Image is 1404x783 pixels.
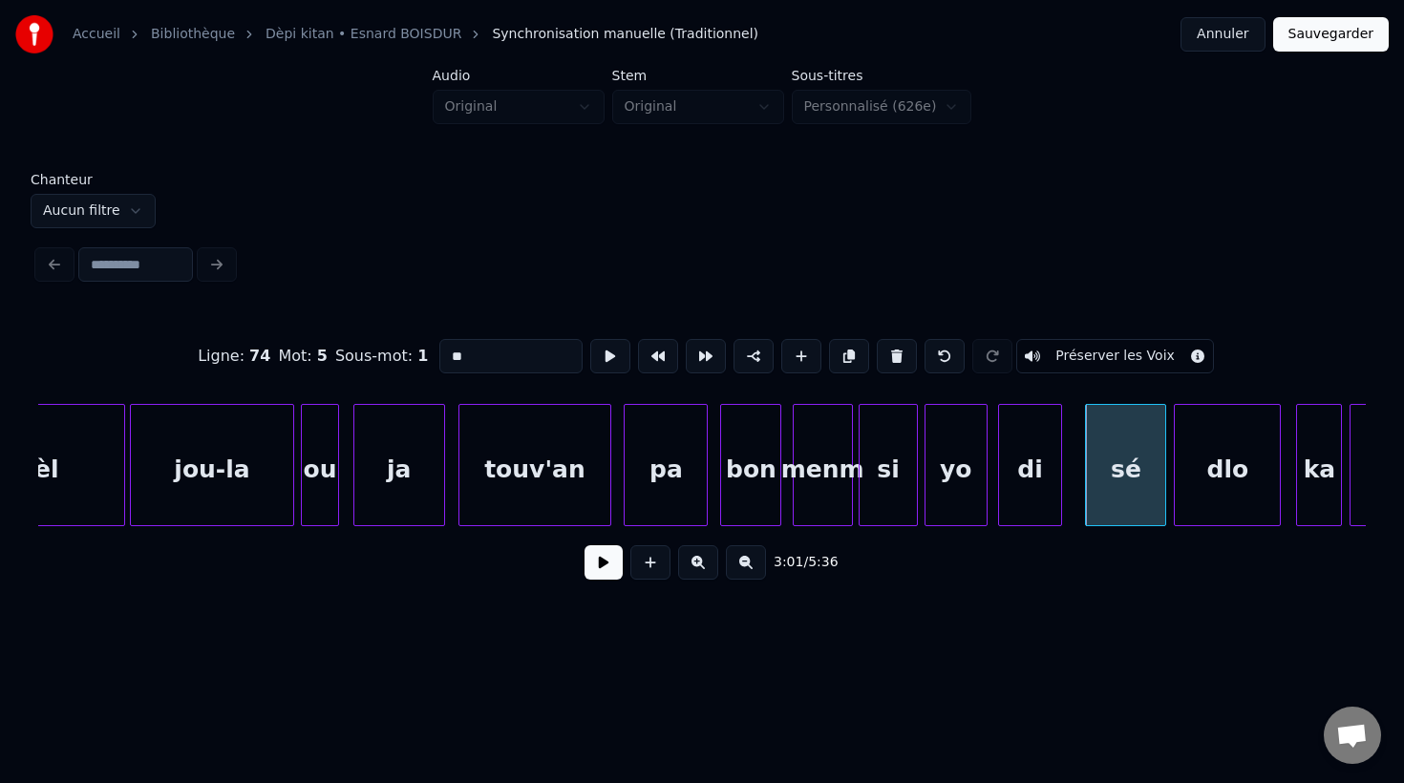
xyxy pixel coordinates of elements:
[249,347,270,365] span: 74
[151,25,235,44] a: Bibliothèque
[317,347,328,365] span: 5
[15,15,53,53] img: youka
[335,345,428,368] div: Sous-mot :
[1181,17,1265,52] button: Annuler
[1273,17,1389,52] button: Sauvegarder
[808,553,838,572] span: 5:36
[73,25,120,44] a: Accueil
[1016,339,1214,373] button: Toggle
[198,345,270,368] div: Ligne :
[774,553,803,572] span: 3:01
[792,69,972,82] label: Sous-titres
[774,553,819,572] div: /
[266,25,461,44] a: Dèpi kitan • Esnard BOISDUR
[433,69,605,82] label: Audio
[492,25,758,44] span: Synchronisation manuelle (Traditionnel)
[31,173,156,186] label: Chanteur
[73,25,758,44] nav: breadcrumb
[278,345,328,368] div: Mot :
[612,69,784,82] label: Stem
[417,347,428,365] span: 1
[1324,707,1381,764] div: Ouvrir le chat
